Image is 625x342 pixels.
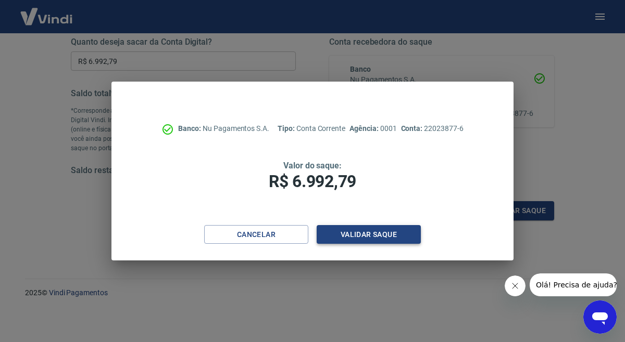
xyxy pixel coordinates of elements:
[401,123,464,134] p: 22023877-6
[583,300,617,334] iframe: Botão para abrir a janela de mensagens
[530,273,617,296] iframe: Mensagem da empresa
[278,123,345,134] p: Conta Corrente
[178,123,269,134] p: Nu Pagamentos S.A.
[349,123,396,134] p: 0001
[401,124,424,133] span: Conta:
[505,275,526,296] iframe: Fechar mensagem
[349,124,380,133] span: Agência:
[204,225,308,244] button: Cancelar
[269,172,356,191] span: R$ 6.992,79
[278,124,296,133] span: Tipo:
[6,7,87,16] span: Olá! Precisa de ajuda?
[283,161,342,170] span: Valor do saque:
[178,124,203,133] span: Banco:
[317,225,421,244] button: Validar saque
